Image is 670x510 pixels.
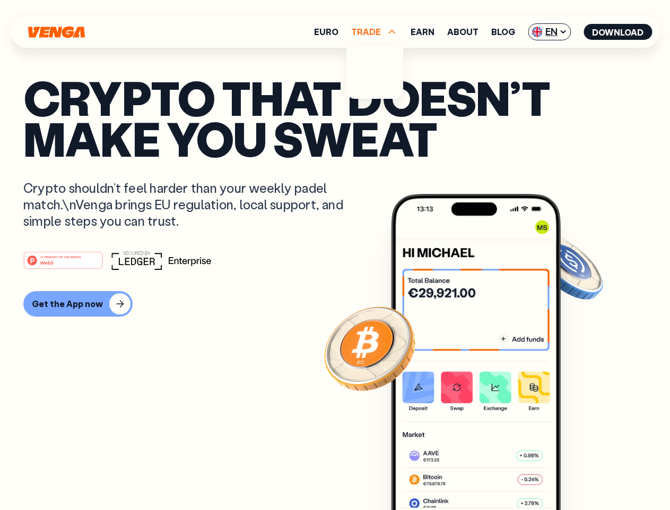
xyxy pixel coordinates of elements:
button: Download [584,24,652,40]
button: Get the App now [23,291,133,317]
img: Bitcoin [322,300,417,396]
a: Blog [491,28,515,36]
div: Get the App now [32,299,103,309]
span: TRADE [351,28,381,36]
tspan: #1 PRODUCT OF THE MONTH [40,255,81,258]
span: EN [528,23,571,40]
img: USDC coin [529,228,605,305]
p: Crypto that doesn’t make you sweat [23,77,647,158]
p: Crypto shouldn’t feel harder than your weekly padel match.\nVenga brings EU regulation, local sup... [23,180,359,229]
a: About [447,28,478,36]
span: TRADE [351,25,398,38]
a: Earn [411,28,434,36]
a: Euro [314,28,338,36]
a: #1 PRODUCT OF THE MONTHWeb3 [23,258,103,271]
svg: Home [27,26,86,38]
img: flag-uk [532,27,542,37]
a: Get the App now [23,291,647,317]
tspan: Web3 [40,259,54,265]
